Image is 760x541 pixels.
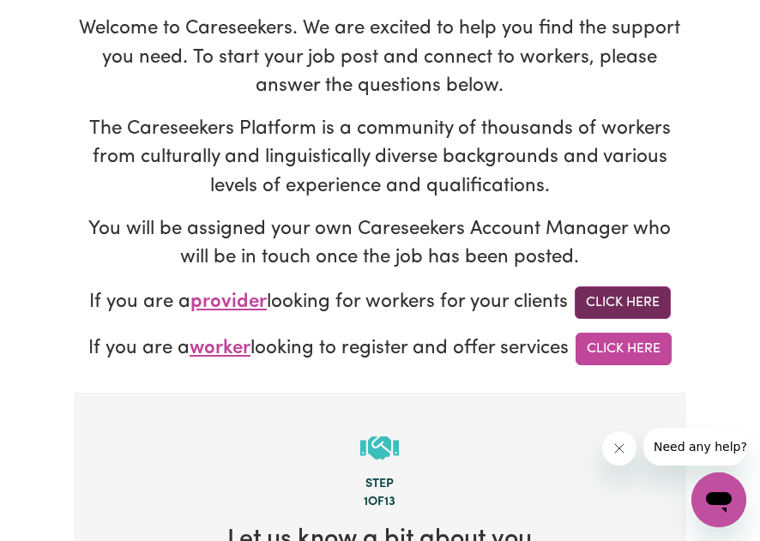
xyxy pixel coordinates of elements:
[74,15,686,101] p: Welcome to Careseekers. We are excited to help you find the support you need. To start your job p...
[575,286,671,319] a: Click Here
[691,472,746,527] iframe: Button to launch messaging window
[10,12,104,26] span: Need any help?
[74,333,686,365] p: If you are a looking to register and offer services
[190,292,267,312] span: provider
[602,431,636,466] iframe: Close message
[190,339,250,358] span: worker
[74,215,686,273] p: You will be assigned your own Careseekers Account Manager who will be in touch once the job has b...
[101,493,659,512] div: 1 of 13
[643,428,746,466] iframe: Message from company
[101,475,659,494] div: Step
[74,115,686,201] p: The Careseekers Platform is a community of thousands of workers from culturally and linguisticall...
[74,286,686,319] p: If you are a looking for workers for your clients
[576,333,672,365] a: Click Here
